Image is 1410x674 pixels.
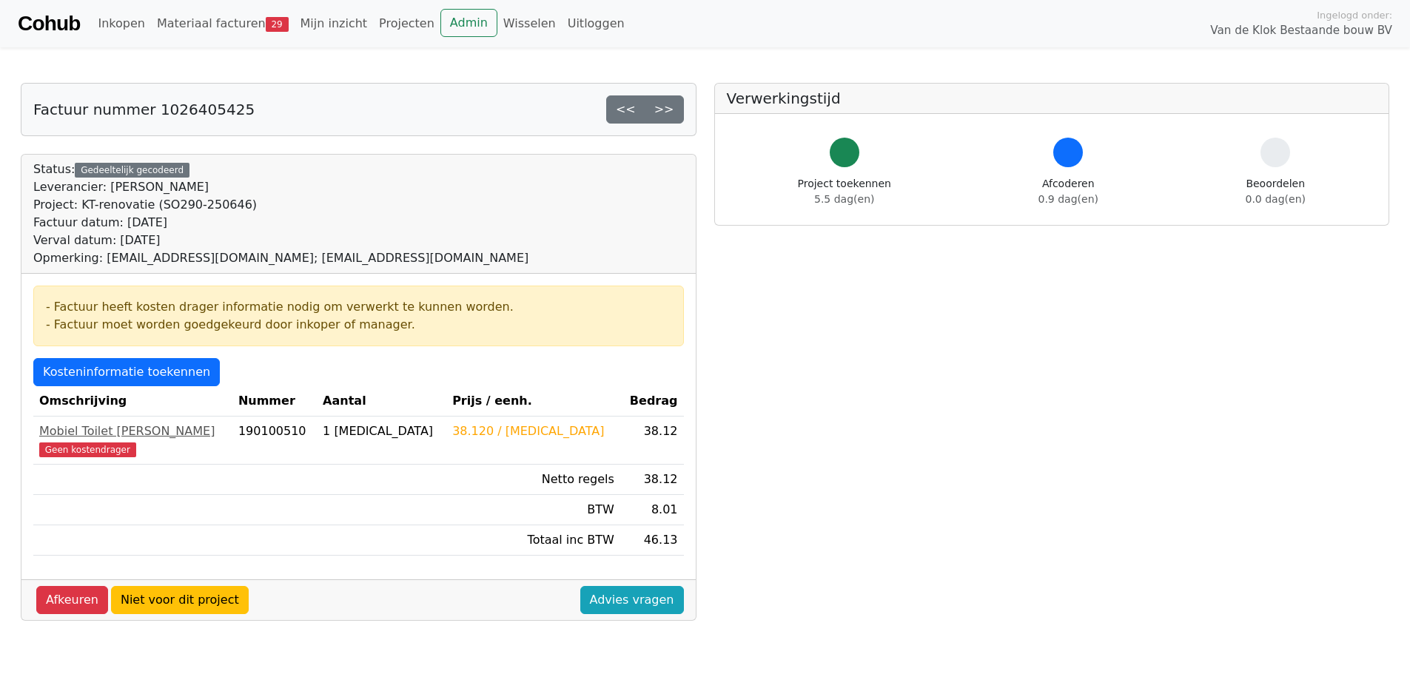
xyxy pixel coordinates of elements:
div: - Factuur heeft kosten drager informatie nodig om verwerkt te kunnen worden. [46,298,671,316]
a: Mobiel Toilet [PERSON_NAME]Geen kostendrager [39,422,226,458]
td: 38.12 [620,417,684,465]
a: Niet voor dit project [111,586,249,614]
a: Afkeuren [36,586,108,614]
td: 46.13 [620,525,684,556]
td: Totaal inc BTW [446,525,620,556]
a: Advies vragen [580,586,684,614]
div: 1 [MEDICAL_DATA] [323,422,440,440]
td: 190100510 [232,417,317,465]
div: Project: KT-renovatie (SO290-250646) [33,196,528,214]
h5: Factuur nummer 1026405425 [33,101,255,118]
a: Materiaal facturen29 [151,9,295,38]
th: Omschrijving [33,386,232,417]
span: Ingelogd onder: [1317,8,1392,22]
th: Bedrag [620,386,684,417]
td: Netto regels [446,465,620,495]
th: Nummer [232,386,317,417]
div: - Factuur moet worden goedgekeurd door inkoper of manager. [46,316,671,334]
div: Opmerking: [EMAIL_ADDRESS][DOMAIN_NAME]; [EMAIL_ADDRESS][DOMAIN_NAME] [33,249,528,267]
div: Mobiel Toilet [PERSON_NAME] [39,422,226,440]
a: Wisselen [497,9,562,38]
a: Uitloggen [562,9,631,38]
a: Mijn inzicht [295,9,374,38]
span: 29 [266,17,289,32]
th: Prijs / eenh. [446,386,620,417]
h5: Verwerkingstijd [727,90,1377,107]
span: 0.0 dag(en) [1246,193,1306,205]
div: Beoordelen [1246,176,1306,207]
div: Project toekennen [798,176,891,207]
div: Factuur datum: [DATE] [33,214,528,232]
a: Admin [440,9,497,37]
a: << [606,95,645,124]
span: 5.5 dag(en) [814,193,874,205]
div: Gedeeltelijk gecodeerd [75,163,189,178]
div: Afcoderen [1038,176,1098,207]
div: Status: [33,161,528,267]
div: 38.120 / [MEDICAL_DATA] [452,422,614,440]
td: 8.01 [620,495,684,525]
span: Van de Klok Bestaande bouw BV [1210,22,1392,39]
a: >> [645,95,684,124]
div: Verval datum: [DATE] [33,232,528,249]
td: 38.12 [620,465,684,495]
a: Inkopen [92,9,150,38]
span: 0.9 dag(en) [1038,193,1098,205]
th: Aantal [317,386,446,417]
a: Cohub [18,6,80,41]
td: BTW [446,495,620,525]
a: Kosteninformatie toekennen [33,358,220,386]
span: Geen kostendrager [39,442,136,457]
div: Leverancier: [PERSON_NAME] [33,178,528,196]
a: Projecten [373,9,440,38]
